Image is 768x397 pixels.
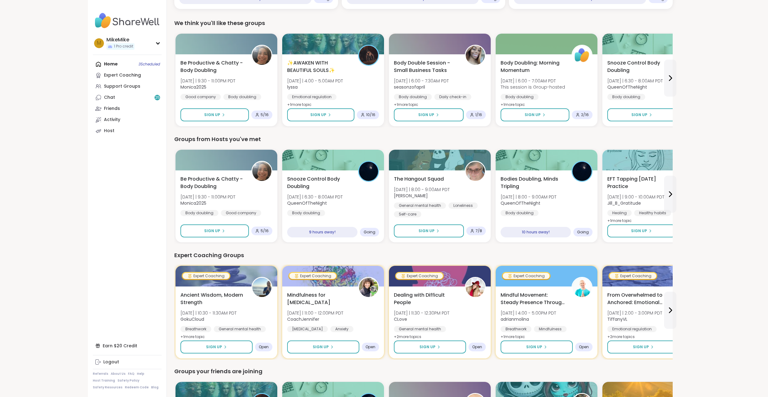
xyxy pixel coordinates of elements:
b: Jill_B_Gratitude [607,200,641,206]
b: CoachJennifer [287,316,319,322]
div: Body doubling [607,94,645,100]
div: General mental health [394,203,446,209]
span: [DATE] | 4:00 - 5:00AM PDT [287,78,343,84]
div: Body doubling [180,210,218,216]
span: Dealing with Difficult People [394,291,458,306]
span: [DATE] | 2:00 - 3:00PM PDT [607,310,662,316]
img: QueenOfTheNight [359,162,378,181]
span: 2 / 16 [581,112,589,117]
b: CLove [394,316,407,322]
span: [DATE] | 8:00 - 9:00AM PDT [394,186,450,193]
span: [DATE] | 11:00 - 12:00PM PDT [287,310,343,316]
a: Friends [93,103,162,114]
div: Healing [607,210,632,216]
span: [DATE] | 6:30 - 8:00AM PDT [287,194,343,200]
div: Body doubling [501,210,539,216]
img: Monica2025 [252,46,271,65]
span: Sign Up [313,344,329,350]
img: GokuCloud [252,278,271,297]
a: Help [137,372,144,376]
button: Sign Up [180,224,249,237]
div: Body doubling [287,210,325,216]
img: seasonzofapril [466,46,485,65]
button: Sign Up [394,224,464,237]
span: [DATE] | 9:30 - 11:00PM PDT [180,78,235,84]
span: Sign Up [633,344,649,350]
a: Expert Coaching [93,70,162,81]
div: Expert Coaching [183,273,229,279]
span: 5 / 16 [261,228,269,233]
div: We think you'll like these groups [174,19,673,27]
span: [DATE] | 4:00 - 5:00PM PDT [501,310,556,316]
span: Bodies Doubling, Minds Tripling [501,175,565,190]
button: Sign Up [394,341,466,353]
b: Monica2025 [180,200,206,206]
b: QueenOfTheNight [287,200,327,206]
span: Sign Up [418,112,434,118]
span: Sign Up [204,112,220,118]
span: Going [364,230,375,235]
a: Host [93,125,162,136]
span: Going [577,230,589,235]
a: Safety Resources [93,385,122,390]
span: M [97,39,101,47]
div: Body doubling [223,94,261,100]
span: 1 Pro credit [114,44,133,49]
b: [PERSON_NAME] [394,193,428,199]
a: About Us [111,372,126,376]
div: Expert Coaching [289,273,336,279]
span: Sign Up [206,344,222,350]
div: Good company [221,210,261,216]
span: [DATE] | 9:30 - 11:00PM PDT [180,194,235,200]
b: TiffanyVL [607,316,627,322]
button: Sign Up [287,341,359,353]
span: Open [365,345,375,349]
div: [MEDICAL_DATA] [287,326,328,332]
div: Anxiety [330,326,353,332]
img: adrianmolina [572,278,592,297]
button: Sign Up [394,108,464,121]
span: Sign Up [204,228,220,234]
span: 1 / 16 [475,112,482,117]
span: Mindful Movement: Steady Presence Through Yoga [501,291,565,306]
div: Emotional regulation [287,94,337,100]
b: Monica2025 [180,84,206,90]
span: 5 / 16 [261,112,269,117]
button: Sign Up [607,341,679,353]
button: Sign Up [501,341,573,353]
img: Monica2025 [252,162,271,181]
div: Activity [104,117,120,123]
div: Body doubling [394,94,432,100]
a: Redeem Code [125,385,149,390]
div: Body doubling [501,94,539,100]
img: QueenOfTheNight [572,162,592,181]
button: Sign Up [607,108,676,121]
a: Chat25 [93,92,162,103]
div: Logout [103,359,119,365]
img: CoachJennifer [359,278,378,297]
span: Sign Up [631,228,647,234]
span: Sign Up [310,112,326,118]
div: Friends [104,106,120,112]
span: Snooze Control Body Doubling [287,175,351,190]
button: Sign Up [287,108,354,121]
div: Expert Coaching [609,273,656,279]
span: [DATE] | 9:00 - 10:00AM PDT [607,194,664,200]
span: Sign Up [525,112,541,118]
div: 10 hours away! [501,227,571,237]
span: Open [259,345,269,349]
b: GokuCloud [180,316,204,322]
div: Expert Coaching Groups [174,251,673,260]
div: MikeMike [106,36,134,43]
div: Mindfulness [534,326,567,332]
span: [DATE] | 6:00 - 7:00AM PDT [501,78,565,84]
div: Daily check-in [434,94,471,100]
span: ✨AWAKEN WITH BEAUTIFUL SOULS✨ [287,59,351,74]
a: Host Training [93,378,115,383]
a: Logout [93,357,162,368]
span: Open [579,345,589,349]
div: Expert Coaching [104,72,141,78]
img: CLove [466,278,485,297]
a: Activity [93,114,162,125]
button: Sign Up [501,108,569,121]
